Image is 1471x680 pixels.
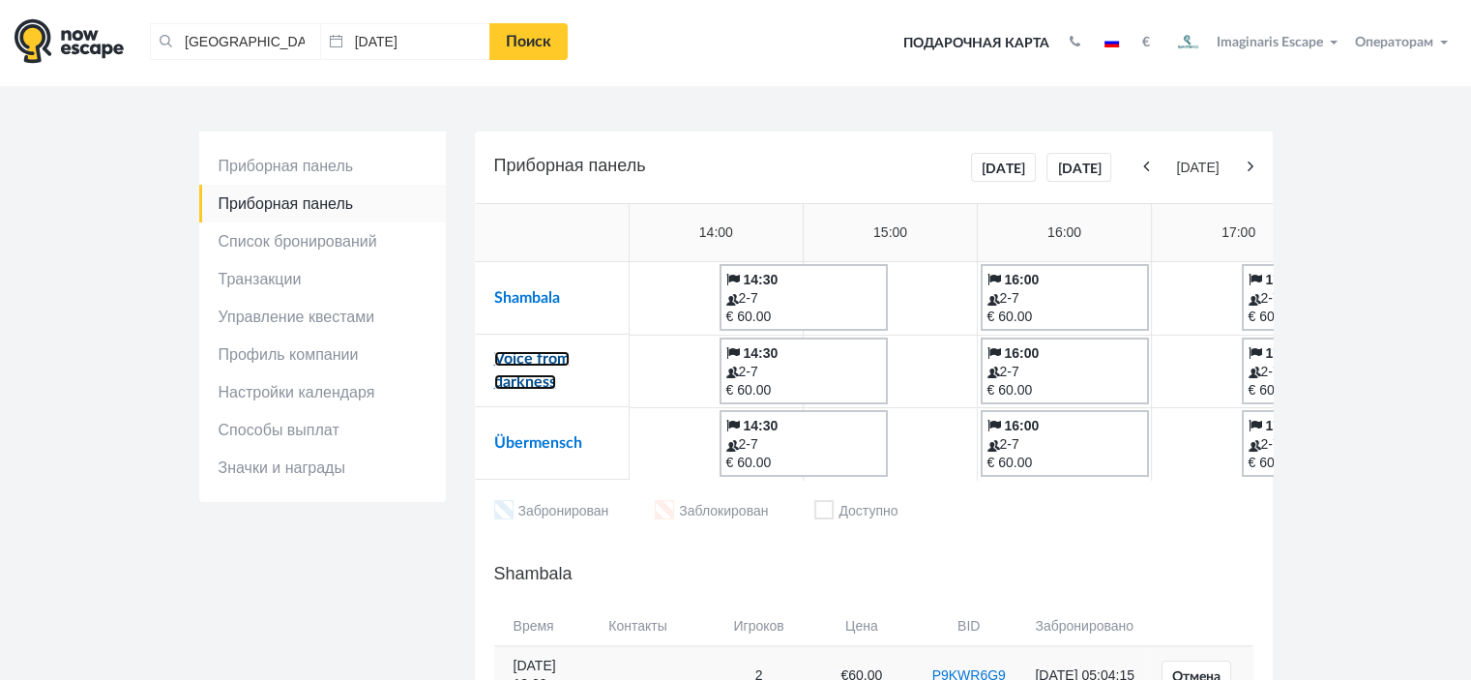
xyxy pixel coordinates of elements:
a: [DATE] [971,153,1036,182]
b: 16:00 [1004,272,1039,287]
th: Цена [811,607,912,646]
div: 2-7 [987,363,1142,381]
a: Подарочная карта [897,22,1056,65]
img: logo [15,18,124,64]
a: Приборная панель [199,185,446,222]
button: € [1133,33,1160,52]
div: 2-7 [726,363,881,381]
div: 2-7 [1249,435,1403,454]
a: [DATE] [1046,153,1111,182]
a: 17:30 2-7 € 60.00 [1242,410,1410,477]
th: Время [494,607,600,646]
a: Значки и награды [199,449,446,487]
a: Транзакции [199,260,446,298]
a: 14:30 2-7 € 60.00 [720,410,888,477]
a: Список бронирований [199,222,446,260]
div: 2-7 [726,435,881,454]
li: Доступно [814,500,897,524]
b: 14:30 [743,345,778,361]
span: Imaginaris Escape [1217,32,1323,49]
a: 16:00 2-7 € 60.00 [981,338,1149,404]
div: € 60.00 [726,381,881,399]
a: Управление квестами [199,298,446,336]
div: € 60.00 [987,308,1142,326]
a: Профиль компании [199,336,446,373]
button: Imaginaris Escape [1164,23,1346,62]
h5: Приборная панель [494,151,1253,184]
a: Настройки календаря [199,373,446,411]
b: 16:00 [1004,345,1039,361]
a: 17:30 2-7 € 60.00 [1242,264,1410,331]
a: 14:30 2-7 € 60.00 [720,338,888,404]
div: € 60.00 [1249,381,1403,399]
th: Игроков [707,607,811,646]
a: Shambala [494,290,560,306]
li: Заблокирован [655,500,768,524]
div: € 60.00 [987,381,1142,399]
th: BID [912,607,1025,646]
strong: € [1142,36,1150,49]
div: 2-7 [1249,289,1403,308]
b: 17:30 [1265,345,1300,361]
a: 16:00 2-7 € 60.00 [981,410,1149,477]
a: Voice from darkness [494,351,570,390]
b: 17:30 [1265,418,1300,433]
b: 17:30 [1265,272,1300,287]
div: € 60.00 [1249,454,1403,472]
a: Приборная панель [199,147,446,185]
div: 2-7 [987,289,1142,308]
button: Операторам [1350,33,1456,52]
div: 2-7 [987,435,1142,454]
a: 14:30 2-7 € 60.00 [720,264,888,331]
div: 2-7 [726,289,881,308]
div: € 60.00 [726,454,881,472]
th: Забронировано [1025,607,1148,646]
b: 14:30 [743,272,778,287]
img: ru.jpg [1104,38,1119,47]
input: Город или название квеста [150,23,320,60]
div: € 60.00 [1249,308,1403,326]
a: Übermensch [494,435,582,451]
span: Операторам [1355,36,1433,49]
li: Забронирован [494,500,609,524]
a: 17:30 2-7 € 60.00 [1242,338,1410,404]
b: 14:30 [743,418,778,433]
div: € 60.00 [726,308,881,326]
input: Дата [320,23,490,60]
div: 2-7 [1249,363,1403,381]
span: [DATE] [1153,159,1242,177]
a: 16:00 2-7 € 60.00 [981,264,1149,331]
h5: Shambala [494,559,1253,588]
a: Способы выплат [199,411,446,449]
th: Контакты [599,607,706,646]
a: Поиск [489,23,568,60]
b: 16:00 [1004,418,1039,433]
div: € 60.00 [987,454,1142,472]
